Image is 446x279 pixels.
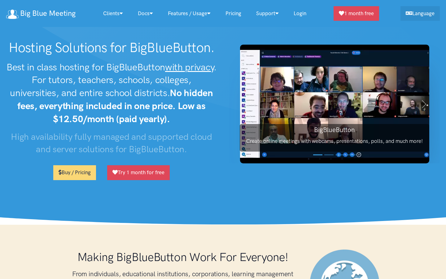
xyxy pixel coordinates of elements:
a: 1 month free [334,6,379,21]
u: with privacy [165,61,214,73]
h2: Best in class hosting for BigBlueButton . For tutors, teachers, schools, colleges, universities, ... [6,61,217,126]
p: Create online meetings with webcams, presentations, polls, and much more! [240,137,429,145]
a: Features / Usage [160,7,218,20]
a: Login [286,7,314,20]
h1: Making BigBlueButton Work For Everyone! [68,250,297,264]
h3: High availability fully managed and supported cloud and server solutions for BigBlueButton. [6,131,217,156]
a: Pricing [218,7,249,20]
h1: Hosting Solutions for BigBlueButton. [6,40,217,56]
img: BigBlueButton screenshot [240,45,429,163]
a: Language [400,6,440,21]
img: logo [6,10,19,19]
h3: BigBlueButton [240,125,429,134]
a: Try 1 month for free [107,165,170,180]
a: Docs [130,7,160,20]
strong: No hidden fees, everything included in one price. Low as $12.50/month (paid yearly). [17,87,213,125]
a: Buy / Pricing [53,165,96,180]
a: Clients [96,7,130,20]
a: Big Blue Meeting [6,7,76,20]
a: Support [249,7,286,20]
